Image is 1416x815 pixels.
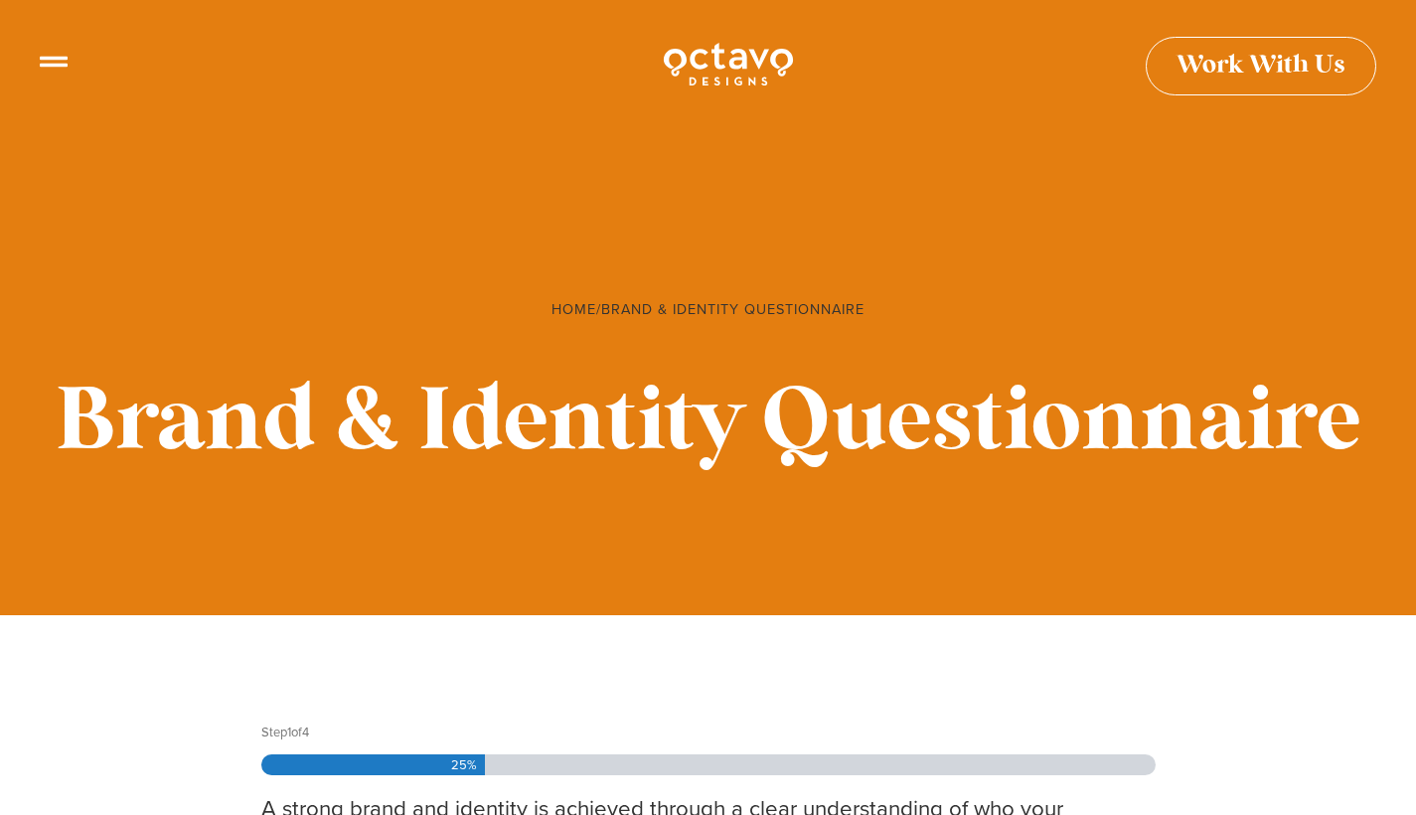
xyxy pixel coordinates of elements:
[551,298,596,320] a: Home
[287,723,291,741] span: 1
[40,371,1376,476] h1: Brand & Identity Questionnaire
[601,298,865,320] span: Brand & Identity Questionnaire
[302,723,309,741] span: 4
[261,715,1156,750] p: Step of
[451,754,477,775] span: 25%
[551,298,865,320] span: /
